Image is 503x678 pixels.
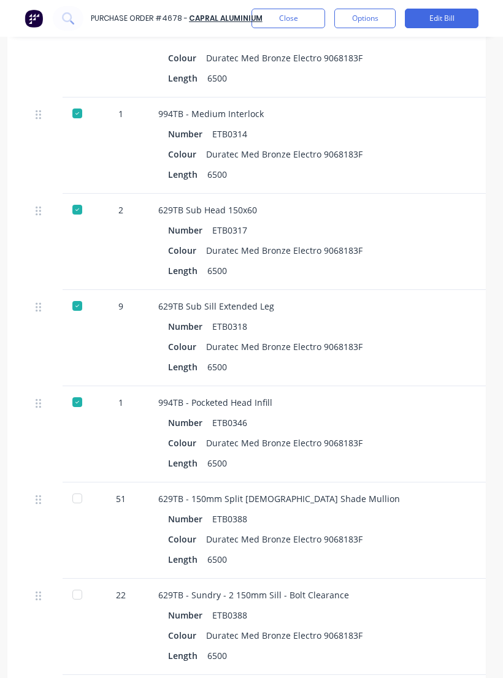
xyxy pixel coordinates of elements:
[103,396,139,409] div: 1
[168,221,212,239] div: Number
[334,9,396,28] button: Options
[212,414,247,432] div: ETB0346
[25,9,43,28] img: Factory
[207,550,227,568] div: 6500
[168,627,206,644] div: Colour
[168,647,207,665] div: Length
[168,454,207,472] div: Length
[103,107,139,120] div: 1
[168,125,212,143] div: Number
[206,242,363,259] div: Duratec Med Bronze Electro 9068183F
[212,125,247,143] div: ETB0314
[212,510,247,528] div: ETB0388
[206,434,363,452] div: Duratec Med Bronze Electro 9068183F
[168,69,207,87] div: Length
[206,627,363,644] div: Duratec Med Bronze Electro 9068183F
[168,510,212,528] div: Number
[103,300,139,313] div: 9
[207,454,227,472] div: 6500
[103,204,139,216] div: 2
[207,262,227,280] div: 6500
[206,338,363,356] div: Duratec Med Bronze Electro 9068183F
[168,414,212,432] div: Number
[168,318,212,335] div: Number
[168,434,206,452] div: Colour
[212,606,247,624] div: ETB0388
[168,262,207,280] div: Length
[168,338,206,356] div: Colour
[168,166,207,183] div: Length
[212,221,247,239] div: ETB0317
[405,9,478,28] button: Edit Bill
[207,69,227,87] div: 6500
[251,9,325,28] button: Close
[168,550,207,568] div: Length
[206,49,363,67] div: Duratec Med Bronze Electro 9068183F
[103,588,139,601] div: 22
[103,492,139,505] div: 51
[207,358,227,376] div: 6500
[207,166,227,183] div: 6500
[168,242,206,259] div: Colour
[189,13,263,23] a: Capral Aluminium
[168,49,206,67] div: Colour
[206,145,363,163] div: Duratec Med Bronze Electro 9068183F
[168,530,206,548] div: Colour
[91,13,188,24] div: Purchase Order #4678 -
[168,145,206,163] div: Colour
[207,647,227,665] div: 6500
[206,530,363,548] div: Duratec Med Bronze Electro 9068183F
[212,318,247,335] div: ETB0318
[168,606,212,624] div: Number
[168,358,207,376] div: Length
